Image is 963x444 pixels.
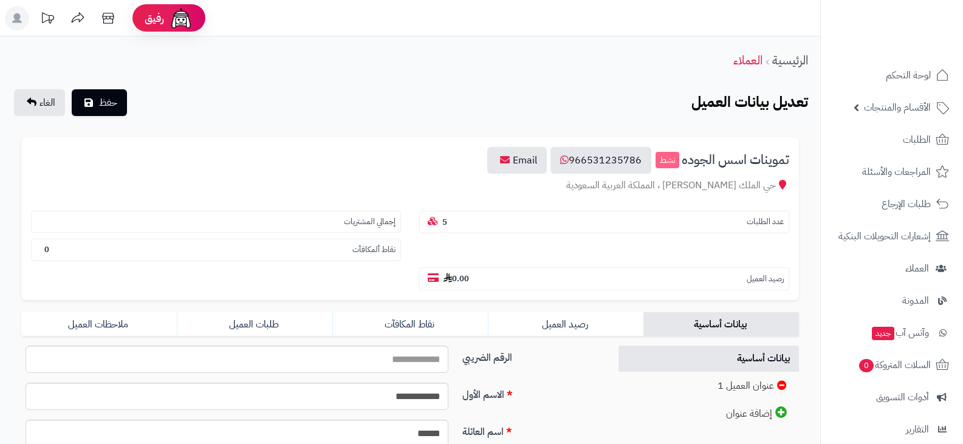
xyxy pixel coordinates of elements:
label: اسم العائلة [458,420,605,439]
a: إضافة عنوان [619,400,800,427]
a: ملاحظات العميل [21,312,177,336]
a: عنوان العميل 1 [619,373,800,399]
a: أدوات التسويق [828,383,956,412]
a: المراجعات والأسئلة [828,157,956,186]
a: لوحة التحكم [828,61,956,90]
span: تموينات اسس الجوده [682,153,789,167]
a: الغاء [14,89,65,116]
span: رفيق [145,11,164,26]
span: حفظ [99,95,117,110]
a: بيانات أساسية [643,312,799,336]
span: الأقسام والمنتجات [864,99,931,116]
a: إشعارات التحويلات البنكية [828,222,956,251]
b: 5 [442,216,447,228]
a: نقاط المكافآت [332,312,488,336]
small: رصيد العميل [747,273,784,285]
span: الغاء [39,95,55,110]
a: التقارير [828,415,956,444]
span: جديد [872,327,894,340]
small: عدد الطلبات [747,216,784,228]
a: الطلبات [828,125,956,154]
span: العملاء [905,260,929,277]
span: المراجعات والأسئلة [862,163,931,180]
label: الاسم الأول [458,383,605,402]
a: 966531235786 [550,147,651,174]
b: 0 [44,244,49,255]
span: إشعارات التحويلات البنكية [838,228,931,245]
a: طلبات العميل [177,312,332,336]
a: تحديثات المنصة [32,6,63,33]
span: التقارير [906,421,929,438]
label: الرقم الضريبي [458,346,605,365]
a: العملاء [733,51,763,69]
small: نشط [656,152,679,169]
img: logo-2.png [880,34,951,60]
span: السلات المتروكة [858,357,931,374]
img: ai-face.png [169,6,193,30]
span: المدونة [902,292,929,309]
span: 0 [859,359,874,372]
a: رصيد العميل [488,312,643,336]
a: المدونة [828,286,956,315]
a: Email [487,147,547,174]
a: وآتس آبجديد [828,318,956,347]
span: طلبات الإرجاع [882,196,931,213]
small: إجمالي المشتريات [344,216,396,228]
b: 0.00 [444,273,469,284]
a: العملاء [828,254,956,283]
span: الطلبات [903,131,931,148]
small: نقاط ألمكافآت [352,244,396,256]
div: حي الملك [PERSON_NAME] ، المملكة العربية السعودية [31,179,789,193]
button: حفظ [72,89,127,116]
a: طلبات الإرجاع [828,190,956,219]
span: وآتس آب [871,324,929,341]
a: بيانات أساسية [619,346,800,372]
span: أدوات التسويق [876,389,929,406]
b: تعديل بيانات العميل [691,91,808,113]
a: الرئيسية [772,51,808,69]
a: السلات المتروكة0 [828,350,956,380]
span: لوحة التحكم [886,67,931,84]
